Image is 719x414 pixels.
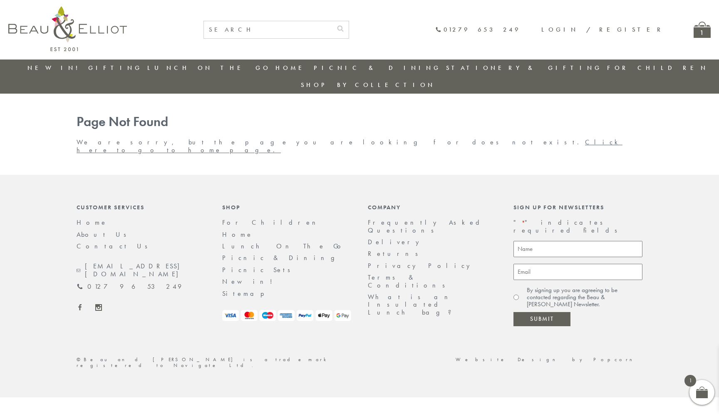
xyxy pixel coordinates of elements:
[8,6,127,51] img: logo
[222,310,351,321] img: payment-logos.png
[222,230,253,239] a: Home
[513,219,642,234] p: " " indicates required fields
[541,25,664,34] a: Login / Register
[222,253,343,262] a: Picnic & Dining
[513,264,642,280] input: Email
[513,204,642,211] div: Sign up for newsletters
[368,238,424,246] a: Delivery
[368,249,424,258] a: Returns
[68,357,359,369] div: ©Beau and [PERSON_NAME] is a trademark registered to Navigate Ltd.
[446,64,602,72] a: Stationery & Gifting
[77,218,107,227] a: Home
[77,204,206,211] div: Customer Services
[77,114,642,130] h1: Page Not Found
[314,64,441,72] a: Picnic & Dining
[77,242,153,250] a: Contact Us
[222,204,351,211] div: Shop
[368,204,497,211] div: Company
[222,277,278,286] a: New in!
[368,261,474,270] a: Privacy Policy
[301,81,435,89] a: Shop by collection
[694,22,711,38] a: 1
[204,21,332,38] input: SEARCH
[684,375,696,387] span: 1
[368,218,485,234] a: Frequently Asked Questions
[435,26,521,33] a: 01279 653 249
[222,265,296,274] a: Picnic Sets
[607,64,708,72] a: For Children
[77,283,181,290] a: 01279 653 249
[275,64,309,72] a: Home
[147,64,270,72] a: Lunch On The Go
[368,273,451,289] a: Terms & Conditions
[527,287,642,308] label: By signing up you are agreeing to be contacted regarding the Beau & [PERSON_NAME] Newsletter.
[513,312,570,326] input: Submit
[27,64,83,72] a: New in!
[222,289,275,298] a: Sitemap
[513,241,642,257] input: Name
[456,356,642,363] a: Website Design by Popcorn
[368,293,458,317] a: What is an Insulated Lunch bag?
[77,230,132,239] a: About Us
[88,64,142,72] a: Gifting
[222,242,346,250] a: Lunch On The Go
[222,218,322,227] a: For Children
[77,138,622,154] a: Click here to go to home page.
[77,263,206,278] a: [EMAIL_ADDRESS][DOMAIN_NAME]
[68,114,651,154] div: We are sorry, but the page you are looking for does not exist.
